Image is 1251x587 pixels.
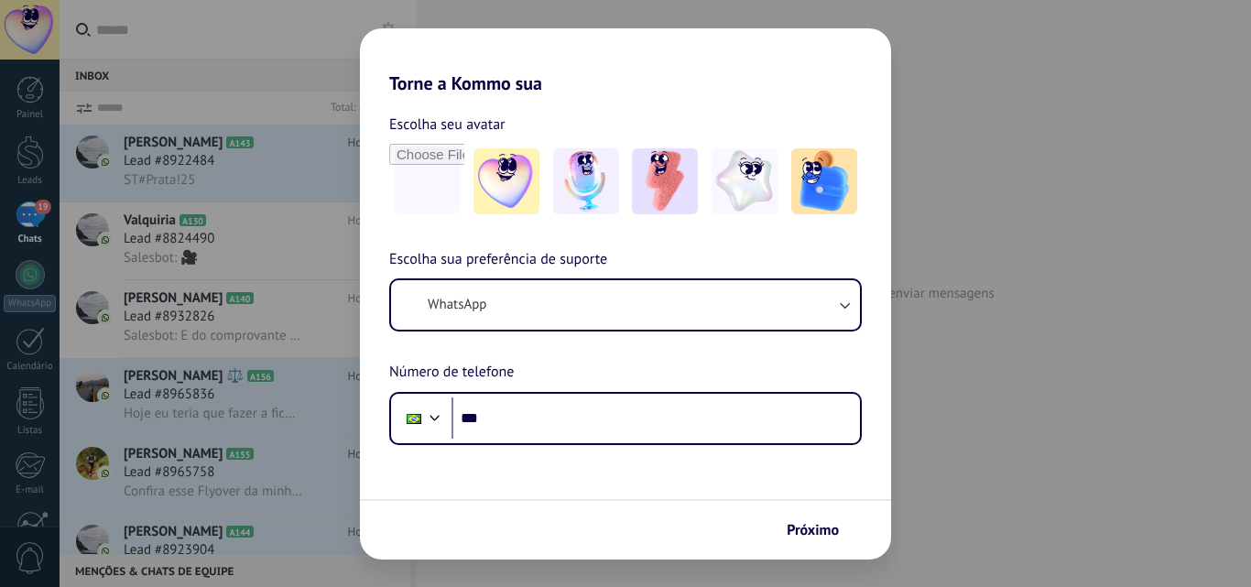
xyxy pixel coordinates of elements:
[360,28,891,94] h2: Torne a Kommo sua
[397,399,431,438] div: Brazil: + 55
[391,280,860,330] button: WhatsApp
[778,515,864,546] button: Próximo
[632,148,698,214] img: -3.jpeg
[389,113,506,136] span: Escolha seu avatar
[791,148,857,214] img: -5.jpeg
[428,296,486,314] span: WhatsApp
[473,148,539,214] img: -1.jpeg
[712,148,778,214] img: -4.jpeg
[787,524,839,537] span: Próximo
[389,361,514,385] span: Número de telefone
[389,248,607,272] span: Escolha sua preferência de suporte
[553,148,619,214] img: -2.jpeg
